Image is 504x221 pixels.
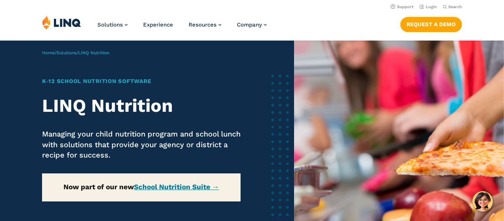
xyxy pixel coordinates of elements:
[42,77,241,86] h1: K‑12 School Nutrition Software
[134,183,219,191] a: School Nutrition Suite →
[56,50,76,55] a: Solutions
[189,21,221,28] a: Resources
[391,4,414,9] a: Support
[78,50,109,55] span: LINQ Nutrition
[472,191,493,212] button: Hello, have a question? Let’s chat.
[42,15,81,30] img: LINQ | K‑12 Software
[420,4,437,9] a: Login
[42,50,55,55] a: Home
[97,21,123,28] span: Solutions
[237,21,262,28] span: Company
[42,129,241,160] p: Managing your child nutrition program and school lunch with solutions that provide your agency or...
[400,15,462,32] nav: Button Navigation
[237,21,267,28] a: Company
[97,15,267,40] nav: Primary Navigation
[400,17,462,32] a: Request a Demo
[189,21,217,28] span: Resources
[143,21,173,28] a: Experience
[97,21,128,28] a: Solutions
[448,4,462,9] span: Search
[42,95,173,116] strong: LINQ Nutrition
[63,183,219,191] strong: Now part of our new
[443,4,462,10] button: Open Search Bar
[42,50,109,55] span: / /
